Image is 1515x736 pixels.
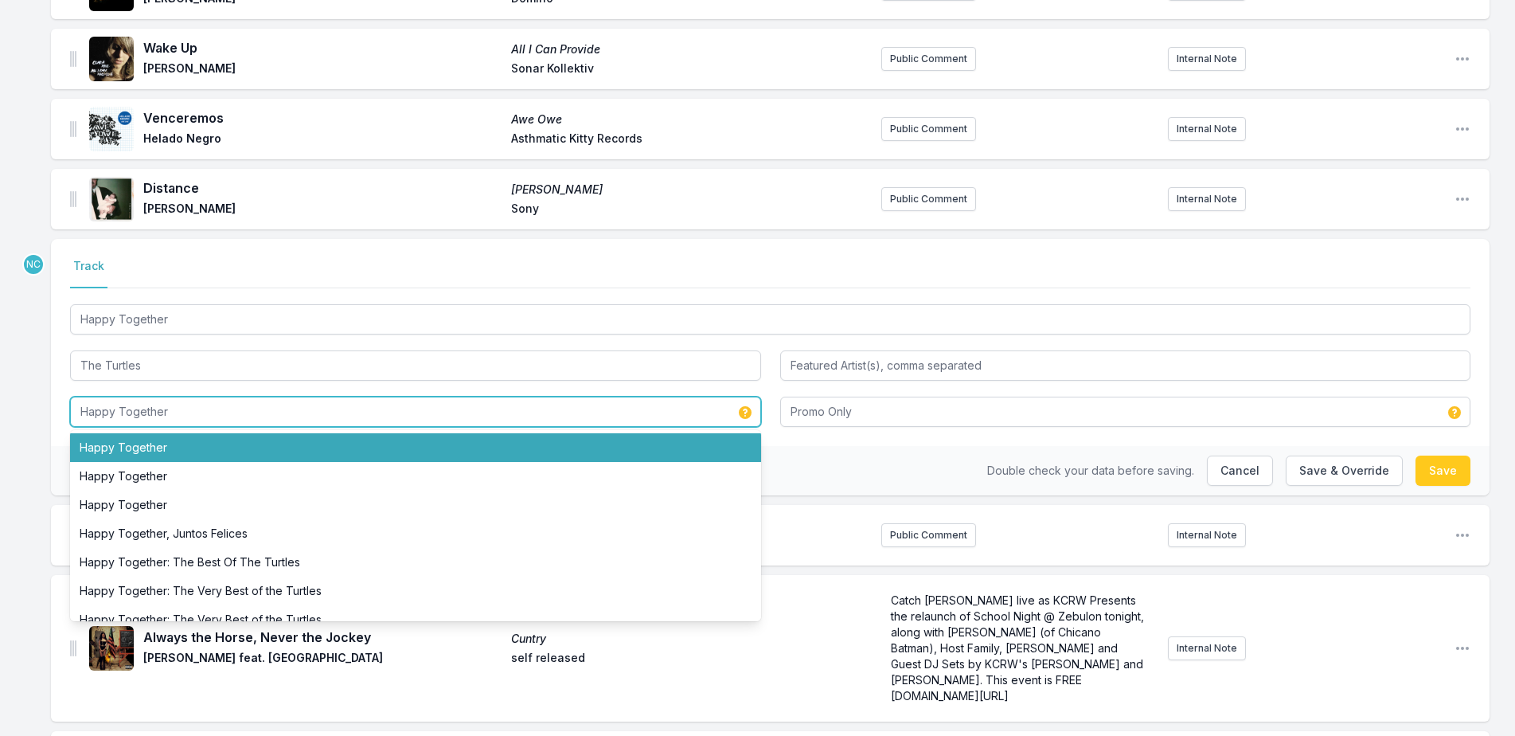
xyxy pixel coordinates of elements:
[1286,456,1403,486] button: Save & Override
[780,397,1471,427] input: Record Label
[1168,636,1246,660] button: Internal Note
[1454,527,1470,543] button: Open playlist item options
[1168,187,1246,211] button: Internal Note
[881,47,976,71] button: Public Comment
[780,350,1471,381] input: Featured Artist(s), comma separated
[70,577,761,605] li: Happy Together: The Very Best of the Turtles
[1454,191,1470,207] button: Open playlist item options
[70,51,76,67] img: Drag Handle
[881,523,976,547] button: Public Comment
[70,433,761,462] li: Happy Together
[511,131,869,150] span: Asthmatic Kitty Records
[70,258,107,288] button: Track
[143,201,502,220] span: [PERSON_NAME]
[511,112,869,127] span: Awe Owe
[1168,523,1246,547] button: Internal Note
[881,117,976,141] button: Public Comment
[89,626,134,671] img: Cuntry
[70,519,761,548] li: Happy Together, Juntos Felices
[70,121,76,137] img: Drag Handle
[1168,117,1246,141] button: Internal Note
[70,548,761,577] li: Happy Together: The Best Of The Turtles
[511,182,869,198] span: [PERSON_NAME]
[1415,456,1470,486] button: Save
[1168,47,1246,71] button: Internal Note
[89,37,134,81] img: All I Can Provide
[1454,121,1470,137] button: Open playlist item options
[70,462,761,491] li: Happy Together
[89,177,134,221] img: Dawn
[70,304,1470,335] input: Track Title
[143,61,502,80] span: [PERSON_NAME]
[70,640,76,656] img: Drag Handle
[511,41,869,57] span: All I Can Provide
[1454,640,1470,656] button: Open playlist item options
[70,350,761,381] input: Artist
[1454,51,1470,67] button: Open playlist item options
[511,650,869,669] span: self released
[143,178,502,198] span: Distance
[511,61,869,80] span: Sonar Kollektiv
[511,631,869,647] span: Cuntry
[70,397,761,427] input: Album Title
[511,201,869,220] span: Sony
[143,131,502,150] span: Helado Negro
[891,593,1147,703] span: Catch [PERSON_NAME] live as KCRW Presents the relaunch of School Night @ Zebulon tonight, along w...
[22,253,45,276] p: Novena Carmel
[881,187,976,211] button: Public Comment
[89,107,134,151] img: Awe Owe
[143,38,502,57] span: Wake Up
[70,491,761,519] li: Happy Together
[143,628,502,647] span: Always the Horse, Never the Jockey
[143,108,502,127] span: Venceremos
[70,605,761,634] li: Happy Together: The Very Best of the Turtles
[70,191,76,207] img: Drag Handle
[1207,456,1273,486] button: Cancel
[143,650,502,669] span: [PERSON_NAME] feat. [GEOGRAPHIC_DATA]
[987,464,1194,477] span: Double check your data before saving.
